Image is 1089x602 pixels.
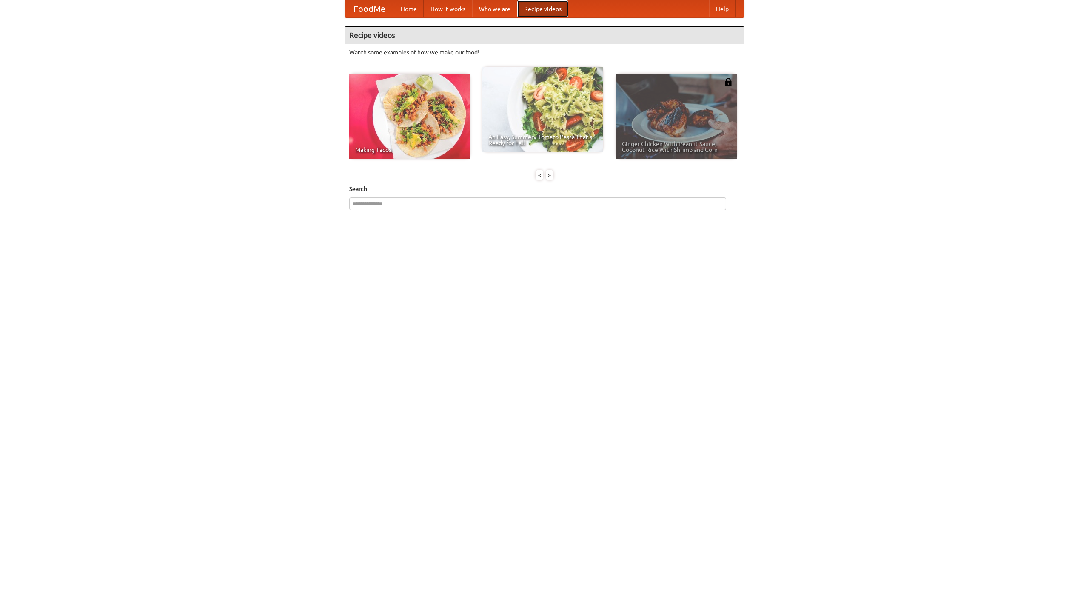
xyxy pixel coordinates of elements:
h5: Search [349,185,740,193]
a: Home [394,0,424,17]
a: Help [709,0,736,17]
a: Recipe videos [517,0,568,17]
span: An Easy, Summery Tomato Pasta That's Ready for Fall [488,134,597,146]
h4: Recipe videos [345,27,744,44]
a: An Easy, Summery Tomato Pasta That's Ready for Fall [482,67,603,152]
img: 483408.png [724,78,733,86]
a: Who we are [472,0,517,17]
a: FoodMe [345,0,394,17]
span: Making Tacos [355,147,464,153]
div: « [536,170,543,180]
a: Making Tacos [349,74,470,159]
div: » [546,170,553,180]
p: Watch some examples of how we make our food! [349,48,740,57]
a: How it works [424,0,472,17]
